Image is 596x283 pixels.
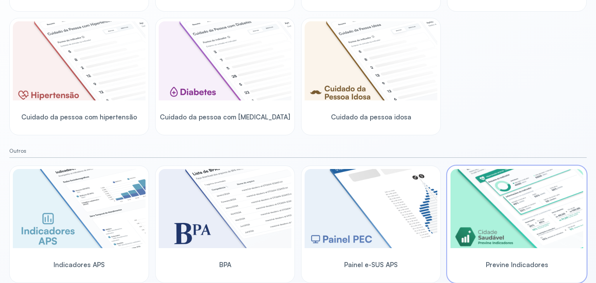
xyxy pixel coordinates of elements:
img: hypertension.png [13,21,146,100]
span: Cuidado da pessoa com [MEDICAL_DATA] [160,113,290,121]
span: Cuidado da pessoa idosa [331,113,411,121]
img: diabetics.png [159,21,291,100]
img: pec-panel.png [305,169,437,248]
span: BPA [219,261,231,269]
img: previne-brasil.png [450,169,583,248]
img: aps-indicators.png [13,169,146,248]
span: Indicadores APS [54,261,105,269]
span: Previne Indicadores [486,261,548,269]
span: Cuidado da pessoa com hipertensão [21,113,137,121]
img: elderly.png [305,21,437,100]
small: Outros [9,148,587,154]
span: Painel e-SUS APS [344,261,398,269]
img: bpa.png [159,169,291,248]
